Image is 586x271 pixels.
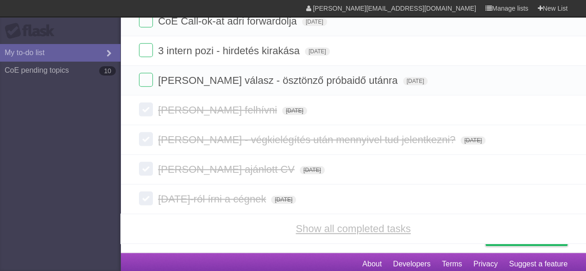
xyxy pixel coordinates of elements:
span: [DATE] [460,136,485,145]
span: [DATE]-ról írni a cégnek [158,193,268,205]
span: [PERSON_NAME] válasz - ösztönző próbaidő utánra [158,75,400,86]
span: 3 intern pozi - hirdetés kirakása [158,45,302,57]
label: Done [139,191,153,205]
label: Done [139,102,153,116]
span: [DATE] [300,166,325,174]
span: [DATE] [282,107,307,115]
label: Done [139,43,153,57]
span: [DATE] [305,47,330,56]
label: Done [139,13,153,27]
span: CoE Call-ok-at adri forwardolja [158,15,299,27]
span: Buy me a coffee [505,229,563,246]
span: [PERSON_NAME] ajánlott CV [158,164,297,175]
label: Done [139,132,153,146]
b: 10 [99,66,116,76]
span: [PERSON_NAME] felhívni [158,104,279,116]
span: [DATE] [271,195,296,204]
label: Done [139,73,153,87]
label: Done [139,162,153,176]
div: Flask [5,23,60,39]
span: [DATE] [403,77,428,85]
span: [PERSON_NAME] - végkielégítés után mennyivel tud jelentkezni? [158,134,458,145]
a: Show all completed tasks [296,223,410,234]
span: [DATE] [302,18,327,26]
